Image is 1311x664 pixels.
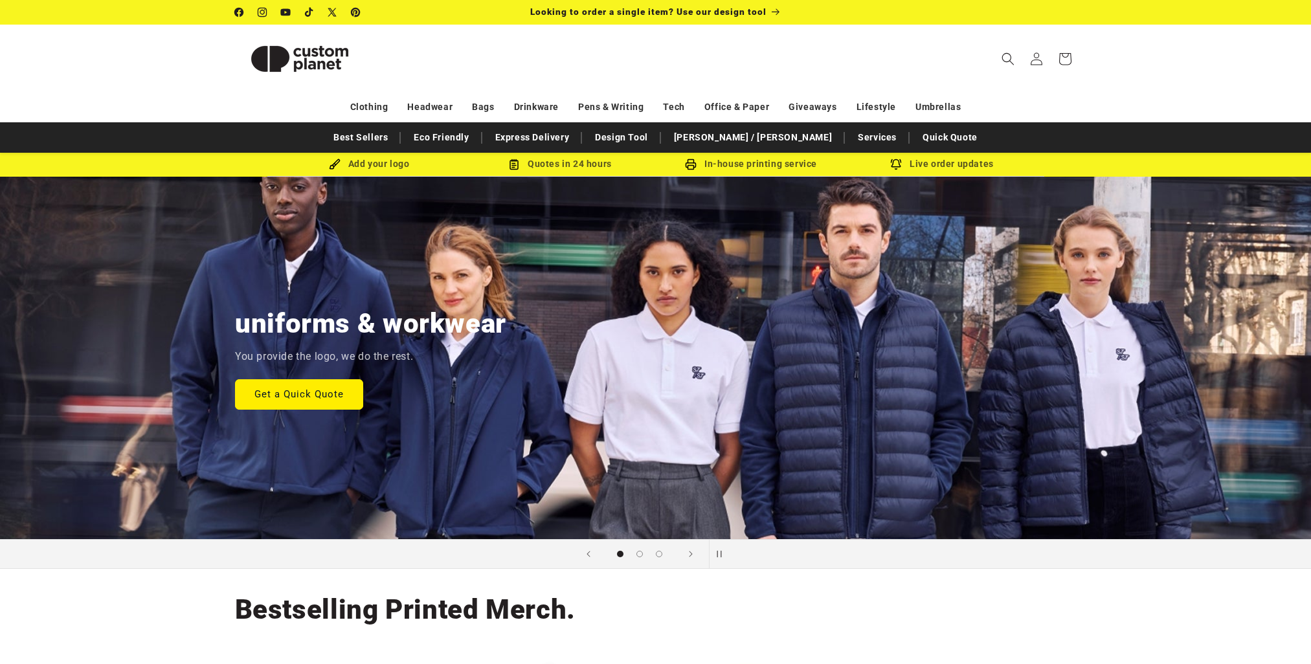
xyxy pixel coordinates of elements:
img: Custom Planet [235,30,364,88]
a: Best Sellers [327,126,394,149]
a: Pens & Writing [578,96,644,118]
a: Umbrellas [915,96,961,118]
button: Load slide 1 of 3 [611,544,630,564]
button: Load slide 2 of 3 [630,544,649,564]
img: Order Updates Icon [508,159,520,170]
a: Bags [472,96,494,118]
div: Add your logo [274,156,465,172]
a: Custom Planet [230,25,369,93]
h2: uniforms & workwear [235,306,506,341]
a: [PERSON_NAME] / [PERSON_NAME] [667,126,838,149]
a: Express Delivery [489,126,576,149]
a: Office & Paper [704,96,769,118]
a: Quick Quote [916,126,984,149]
button: Next slide [677,540,705,568]
h2: Bestselling Printed Merch. [235,592,576,627]
img: Brush Icon [329,159,341,170]
a: Get a Quick Quote [235,379,363,409]
a: Services [851,126,903,149]
div: In-house printing service [656,156,847,172]
div: Live order updates [847,156,1038,172]
button: Previous slide [574,540,603,568]
summary: Search [994,45,1022,73]
a: Drinkware [514,96,559,118]
a: Clothing [350,96,388,118]
a: Giveaways [789,96,836,118]
a: Lifestyle [857,96,896,118]
a: Design Tool [588,126,655,149]
div: Quotes in 24 hours [465,156,656,172]
img: In-house printing [685,159,697,170]
img: Order updates [890,159,902,170]
button: Load slide 3 of 3 [649,544,669,564]
p: You provide the logo, we do the rest. [235,348,413,366]
a: Tech [663,96,684,118]
button: Pause slideshow [709,540,737,568]
span: Looking to order a single item? Use our design tool [530,6,767,17]
a: Eco Friendly [407,126,475,149]
a: Headwear [407,96,453,118]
